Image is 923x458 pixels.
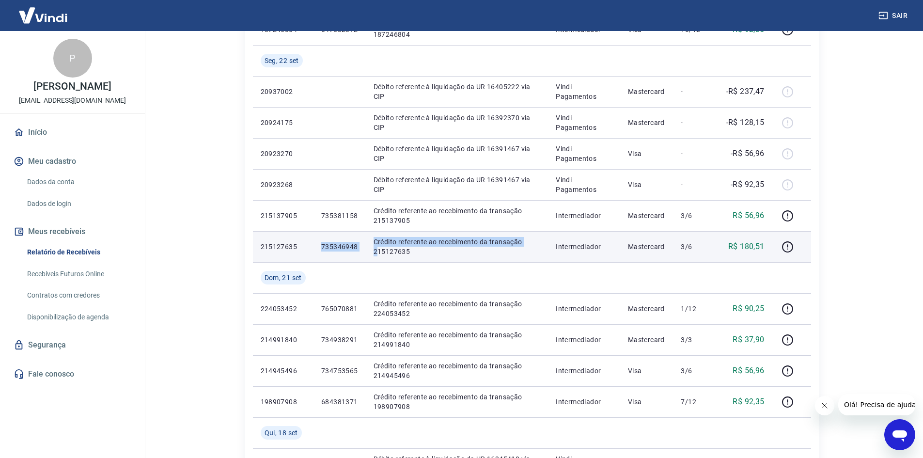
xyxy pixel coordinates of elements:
p: Intermediador [556,211,612,221]
p: -R$ 128,15 [726,117,765,128]
p: - [681,87,709,96]
p: -R$ 92,35 [731,179,765,190]
p: Visa [628,180,666,190]
p: Visa [628,149,666,158]
div: P [53,39,92,78]
p: 20923268 [261,180,306,190]
p: Mastercard [628,211,666,221]
p: 684381371 [321,397,358,407]
p: 3/6 [681,242,709,252]
p: Intermediador [556,397,612,407]
p: Vindi Pagamentos [556,82,612,101]
p: 1/12 [681,304,709,314]
p: 7/12 [681,397,709,407]
p: 214991840 [261,335,306,345]
p: 198907908 [261,397,306,407]
p: -R$ 56,96 [731,148,765,159]
p: 735381158 [321,211,358,221]
p: Intermediador [556,366,612,376]
p: - [681,180,709,190]
p: R$ 180,51 [728,241,765,253]
p: R$ 90,25 [733,303,764,315]
p: 3/6 [681,211,709,221]
p: R$ 92,35 [733,396,764,408]
span: Qui, 18 set [265,428,298,438]
p: Crédito referente ao recebimento da transação 224053452 [374,299,541,318]
p: R$ 37,90 [733,334,764,346]
p: 20937002 [261,87,306,96]
p: Vindi Pagamentos [556,144,612,163]
a: Relatório de Recebíveis [23,242,133,262]
p: Crédito referente ao recebimento da transação 214945496 [374,361,541,380]
p: Mastercard [628,118,666,127]
iframe: Fechar mensagem [815,396,834,415]
iframe: Botão para abrir a janela de mensagens [884,419,915,450]
img: Vindi [12,0,75,30]
p: Crédito referente ao recebimento da transação 214991840 [374,330,541,349]
span: Seg, 22 set [265,56,299,65]
button: Meu cadastro [12,151,133,172]
p: Mastercard [628,87,666,96]
span: Dom, 21 set [265,273,302,283]
p: - [681,118,709,127]
a: Recebíveis Futuros Online [23,264,133,284]
button: Sair [876,7,911,25]
p: 734753565 [321,366,358,376]
p: R$ 56,96 [733,210,764,221]
p: Visa [628,366,666,376]
p: Mastercard [628,242,666,252]
a: Segurança [12,334,133,356]
p: Visa [628,397,666,407]
p: 734938291 [321,335,358,345]
p: Crédito referente ao recebimento da transação 215127635 [374,237,541,256]
p: 3/3 [681,335,709,345]
p: 214945496 [261,366,306,376]
iframe: Mensagem da empresa [838,394,915,415]
a: Disponibilização de agenda [23,307,133,327]
span: Olá! Precisa de ajuda? [6,7,81,15]
a: Dados da conta [23,172,133,192]
a: Contratos com credores [23,285,133,305]
p: 735346948 [321,242,358,252]
p: 765070881 [321,304,358,314]
p: Intermediador [556,335,612,345]
p: Intermediador [556,242,612,252]
a: Fale conosco [12,363,133,385]
p: 224053452 [261,304,306,314]
p: Vindi Pagamentos [556,113,612,132]
p: Crédito referente ao recebimento da transação 198907908 [374,392,541,411]
p: Débito referente à liquidação da UR 16391467 via CIP [374,175,541,194]
p: 215137905 [261,211,306,221]
p: 20924175 [261,118,306,127]
p: Vindi Pagamentos [556,175,612,194]
p: [PERSON_NAME] [33,81,111,92]
a: Dados de login [23,194,133,214]
p: R$ 56,96 [733,365,764,377]
p: [EMAIL_ADDRESS][DOMAIN_NAME] [19,95,126,106]
p: - [681,149,709,158]
p: Crédito referente ao recebimento da transação 215137905 [374,206,541,225]
p: 215127635 [261,242,306,252]
p: Débito referente à liquidação da UR 16392370 via CIP [374,113,541,132]
p: Débito referente à liquidação da UR 16405222 via CIP [374,82,541,101]
p: -R$ 237,47 [726,86,765,97]
p: Intermediador [556,304,612,314]
p: Débito referente à liquidação da UR 16391467 via CIP [374,144,541,163]
button: Meus recebíveis [12,221,133,242]
a: Início [12,122,133,143]
p: Mastercard [628,335,666,345]
p: Mastercard [628,304,666,314]
p: 3/6 [681,366,709,376]
p: 20923270 [261,149,306,158]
